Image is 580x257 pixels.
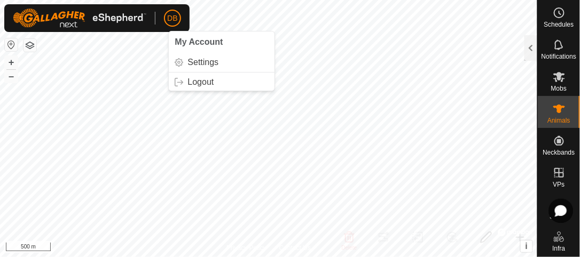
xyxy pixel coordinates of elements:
[23,39,36,52] button: Map Layers
[543,149,575,156] span: Neckbands
[188,58,219,67] span: Settings
[226,243,267,253] a: Privacy Policy
[5,56,18,69] button: +
[5,70,18,83] button: –
[521,240,532,252] button: i
[552,245,565,252] span: Infra
[188,78,214,86] span: Logout
[175,37,223,46] span: My Account
[5,38,18,51] button: Reset Map
[167,13,177,24] span: DB
[526,242,528,251] span: i
[547,117,570,124] span: Animals
[553,181,565,188] span: VPs
[13,9,146,28] img: Gallagher Logo
[542,53,576,60] span: Notifications
[544,21,574,28] span: Schedules
[551,85,567,92] span: Mobs
[169,54,275,71] a: Settings
[279,243,311,253] a: Contact Us
[169,74,275,91] a: Logout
